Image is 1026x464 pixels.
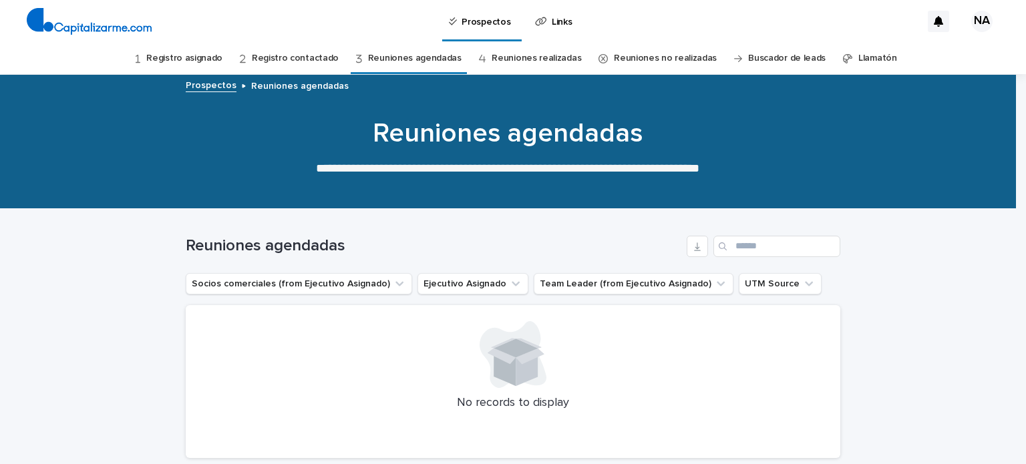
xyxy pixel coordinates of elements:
[748,43,826,74] a: Buscador de leads
[180,118,835,150] h1: Reuniones agendadas
[713,236,840,257] input: Search
[739,273,822,294] button: UTM Source
[186,236,681,256] h1: Reuniones agendadas
[252,43,339,74] a: Registro contactado
[202,396,824,411] p: No records to display
[614,43,717,74] a: Reuniones no realizadas
[368,43,462,74] a: Reuniones agendadas
[858,43,897,74] a: Llamatón
[971,11,993,32] div: NA
[492,43,581,74] a: Reuniones realizadas
[186,273,412,294] button: Socios comerciales (from Ejecutivo Asignado)
[27,8,152,35] img: 4arMvv9wSvmHTHbXwTim
[534,273,733,294] button: Team Leader (from Ejecutivo Asignado)
[186,77,236,92] a: Prospectos
[146,43,222,74] a: Registro asignado
[251,77,349,92] p: Reuniones agendadas
[417,273,528,294] button: Ejecutivo Asignado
